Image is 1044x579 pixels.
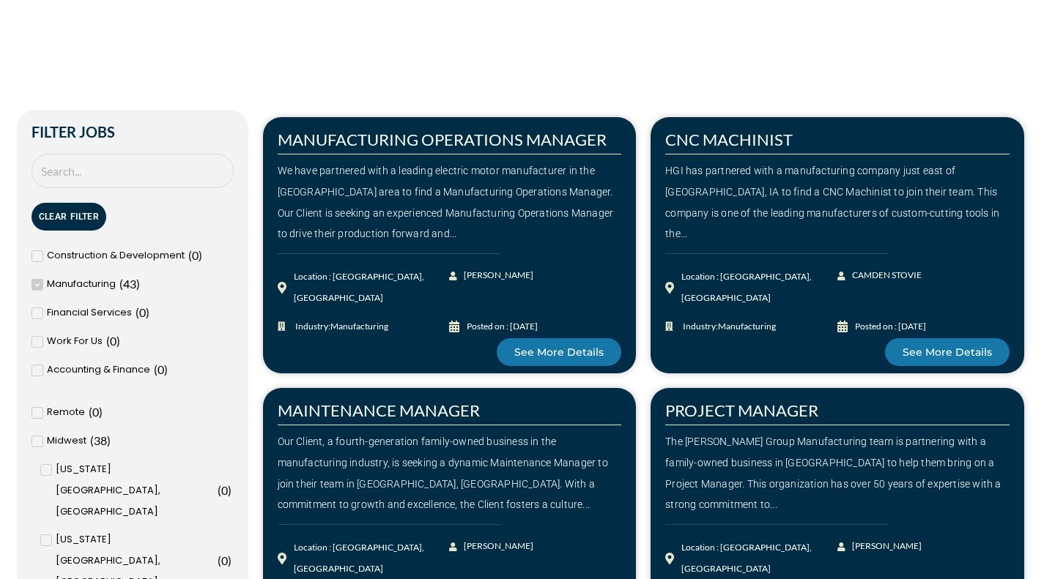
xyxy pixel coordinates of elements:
div: Location : [GEOGRAPHIC_DATA], [GEOGRAPHIC_DATA] [294,266,450,309]
a: Industry:Manufacturing [278,316,450,337]
span: ( [106,334,110,348]
a: Industry:Manufacturing [665,316,837,337]
span: [PERSON_NAME] [460,265,533,286]
span: 0 [192,248,199,262]
a: CAMDEN STOVIE [837,265,923,286]
span: ) [228,553,232,567]
div: HGI has partnered with a manufacturing company just east of [GEOGRAPHIC_DATA], IA to find a CNC M... [665,160,1010,244]
span: 0 [221,553,228,567]
a: [PERSON_NAME] [449,265,535,286]
h2: Filter Jobs [32,124,234,139]
span: Midwest [47,430,86,452]
span: 0 [139,305,146,319]
span: ) [146,305,149,319]
div: Our Client, a fourth-generation family-owned business in the manufacturing industry, is seeking a... [278,431,622,515]
span: Manufacturing [718,321,776,332]
span: Financial Services [47,302,132,324]
span: ( [89,405,92,419]
span: Remote [47,402,85,423]
span: [PERSON_NAME] [848,536,922,557]
span: ( [218,483,221,497]
a: See More Details [885,338,1010,366]
span: [PERSON_NAME] [460,536,533,557]
span: 0 [158,362,164,376]
span: ) [199,248,202,262]
input: Search Job [32,154,234,188]
span: 0 [92,405,99,419]
a: MAINTENANCE MANAGER [278,400,480,420]
span: Industry: [292,316,388,337]
span: ( [154,362,158,376]
span: ( [218,553,221,567]
a: CNC MACHINIST [665,130,793,149]
span: ( [188,248,192,262]
span: Accounting & Finance [47,359,150,381]
a: [PERSON_NAME] [837,536,923,557]
span: CAMDEN STOVIE [848,265,922,286]
span: 43 [123,277,136,291]
button: Clear Filter [32,203,107,231]
span: ) [116,334,120,348]
a: [PERSON_NAME] [449,536,535,557]
div: Location : [GEOGRAPHIC_DATA], [GEOGRAPHIC_DATA] [681,266,837,309]
span: ( [119,277,123,291]
div: Posted on : [DATE] [467,316,538,337]
span: ) [164,362,168,376]
div: The [PERSON_NAME] Group Manufacturing team is partnering with a family-owned business in [GEOGRAP... [665,431,1010,515]
span: Manufacturing [47,274,116,295]
span: 0 [110,334,116,348]
span: Construction & Development [47,245,185,266]
a: See More Details [497,338,621,366]
span: 38 [94,433,107,447]
div: Posted on : [DATE] [855,316,926,337]
span: ) [136,277,140,291]
span: ) [107,433,111,447]
span: Industry: [679,316,776,337]
span: ) [99,405,103,419]
span: See More Details [514,347,604,357]
span: 0 [221,483,228,497]
div: We have partnered with a leading electric motor manufacturer in the [GEOGRAPHIC_DATA] area to fin... [278,160,622,244]
span: ( [136,305,139,319]
a: PROJECT MANAGER [665,400,818,420]
span: Work For Us [47,331,103,352]
span: Manufacturing [330,321,388,332]
span: ( [90,433,94,447]
span: ) [228,483,232,497]
span: See More Details [903,347,992,357]
a: MANUFACTURING OPERATIONS MANAGER [278,130,607,149]
span: [US_STATE][GEOGRAPHIC_DATA], [GEOGRAPHIC_DATA] [56,459,214,522]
